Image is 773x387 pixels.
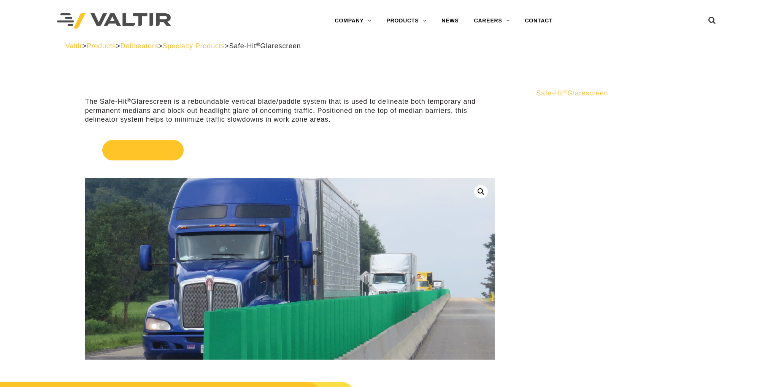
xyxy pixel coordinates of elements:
[153,75,162,87] sup: ®
[517,13,560,29] a: CONTACT
[163,42,225,50] a: Specialty Products
[434,13,466,29] a: NEWS
[536,76,703,81] h2: Recently Viewed Products
[563,89,568,95] sup: ®
[65,42,82,50] a: Valtir
[327,13,379,29] a: COMPANY
[87,42,116,50] a: Products
[85,97,495,124] p: The Safe-Hit Glarescreen is a reboundable vertical blade/paddle system that is used to delineate ...
[127,97,131,103] sup: ®
[536,89,703,98] a: Safe-Hit®Glarescreen
[256,42,260,48] sup: ®
[85,131,495,170] a: Get Quote
[65,42,708,51] div: > > > >
[379,13,434,29] a: PRODUCTS
[85,76,495,92] h1: Safe-Hit Glarescreen
[102,140,183,160] span: Get Quote
[536,89,608,97] span: Safe-Hit Glarescreen
[120,42,158,50] a: Delineators
[229,42,301,50] span: Safe-Hit Glarescreen
[57,13,171,29] img: Valtir
[467,13,517,29] a: CAREERS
